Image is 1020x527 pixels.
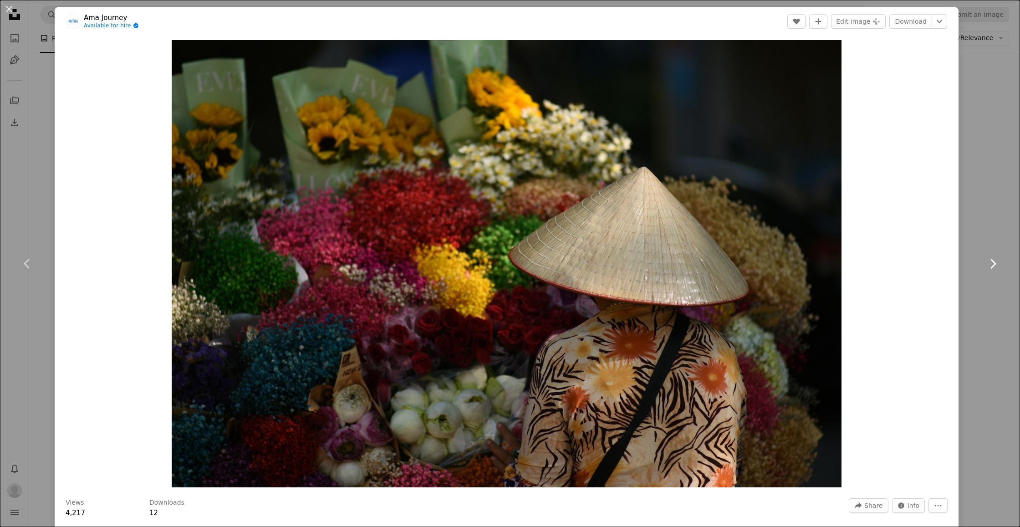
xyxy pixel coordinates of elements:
button: Choose download size [932,14,947,29]
button: More Actions [928,498,948,513]
a: Ama Journey [84,13,139,22]
span: Share [864,499,882,512]
span: Info [908,499,920,512]
button: Like [787,14,806,29]
h3: Downloads [149,498,184,507]
button: Zoom in on this image [172,40,841,487]
a: Available for hire [84,22,139,30]
a: Next [965,220,1020,307]
button: Share this image [849,498,888,513]
button: Stats about this image [892,498,925,513]
button: Add to Collection [809,14,827,29]
a: Download [889,14,932,29]
h3: Views [66,498,84,507]
img: A woman wearing a hat and carrying a bunch of flowers [172,40,841,487]
img: Go to Ama Journey's profile [66,14,80,29]
span: 4,217 [66,509,85,517]
button: Edit image [831,14,886,29]
span: 12 [149,509,158,517]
